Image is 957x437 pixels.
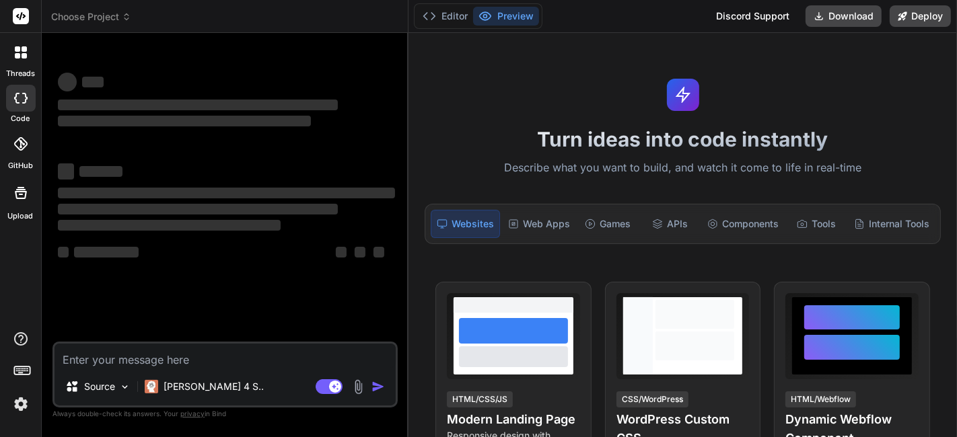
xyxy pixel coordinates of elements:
div: HTML/Webflow [785,391,856,407]
div: Internal Tools [849,210,935,238]
img: attachment [351,379,366,395]
span: ‌ [374,247,384,257]
div: Discord Support [708,5,797,27]
span: ‌ [58,204,338,214]
span: ‌ [58,188,395,198]
div: Games [578,210,637,238]
button: Download [806,5,882,27]
span: ‌ [336,247,347,257]
div: Websites [431,210,500,238]
span: ‌ [74,247,139,257]
h4: Modern Landing Page [447,410,580,429]
span: Choose Project [51,10,131,24]
div: APIs [640,210,699,238]
span: ‌ [58,247,69,257]
div: Components [702,210,784,238]
div: CSS/WordPress [616,391,688,407]
span: ‌ [58,100,338,110]
span: ‌ [79,166,122,177]
p: Describe what you want to build, and watch it come to life in real-time [417,159,949,177]
div: HTML/CSS/JS [447,391,513,407]
h1: Turn ideas into code instantly [417,127,949,151]
span: ‌ [58,73,77,91]
img: Pick Models [119,381,131,393]
img: icon [371,380,385,393]
button: Preview [473,7,539,26]
label: GitHub [8,160,33,171]
span: ‌ [58,116,311,126]
span: ‌ [82,77,104,87]
span: privacy [180,409,205,418]
span: ‌ [58,163,74,180]
p: Source [84,380,115,393]
label: code [11,113,30,124]
div: Tools [787,210,846,238]
label: Upload [8,210,34,222]
p: Always double-check its answers. Your in Bind [52,407,398,420]
div: Web Apps [503,210,575,238]
button: Editor [417,7,473,26]
label: threads [6,68,35,79]
p: [PERSON_NAME] 4 S.. [164,380,264,393]
img: Claude 4 Sonnet [145,380,158,393]
img: settings [9,393,32,415]
span: ‌ [355,247,365,257]
span: ‌ [58,220,281,231]
button: Deploy [890,5,951,27]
